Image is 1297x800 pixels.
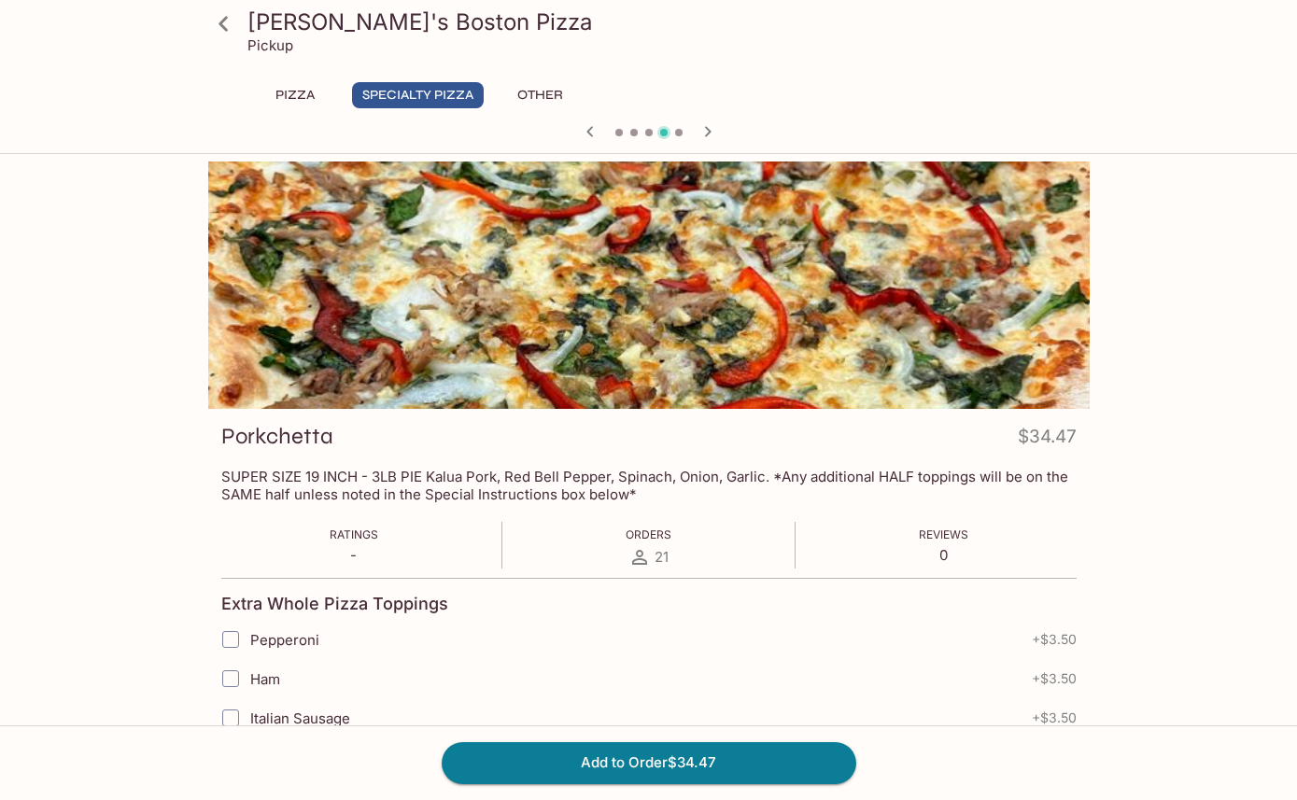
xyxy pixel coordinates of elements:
h4: Extra Whole Pizza Toppings [221,594,448,614]
span: Ham [250,670,280,688]
h3: [PERSON_NAME]'s Boston Pizza [247,7,1082,36]
div: Porkchetta [208,161,1090,409]
span: + $3.50 [1032,671,1077,686]
span: Reviews [919,527,968,541]
p: 0 [919,546,968,564]
span: Italian Sausage [250,709,350,727]
span: Orders [626,527,671,541]
span: 21 [655,548,669,566]
p: Pickup [247,36,293,54]
button: Other [499,82,583,108]
h4: $34.47 [1018,422,1077,458]
button: Pizza [253,82,337,108]
span: Ratings [330,527,378,541]
p: - [330,546,378,564]
button: Add to Order$34.47 [442,742,856,783]
button: Specialty Pizza [352,82,484,108]
span: + $3.50 [1032,710,1077,725]
h3: Porkchetta [221,422,333,451]
p: SUPER SIZE 19 INCH - 3LB PIE Kalua Pork, Red Bell Pepper, Spinach, Onion, Garlic. *Any additional... [221,468,1077,503]
span: + $3.50 [1032,632,1077,647]
span: Pepperoni [250,631,319,649]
